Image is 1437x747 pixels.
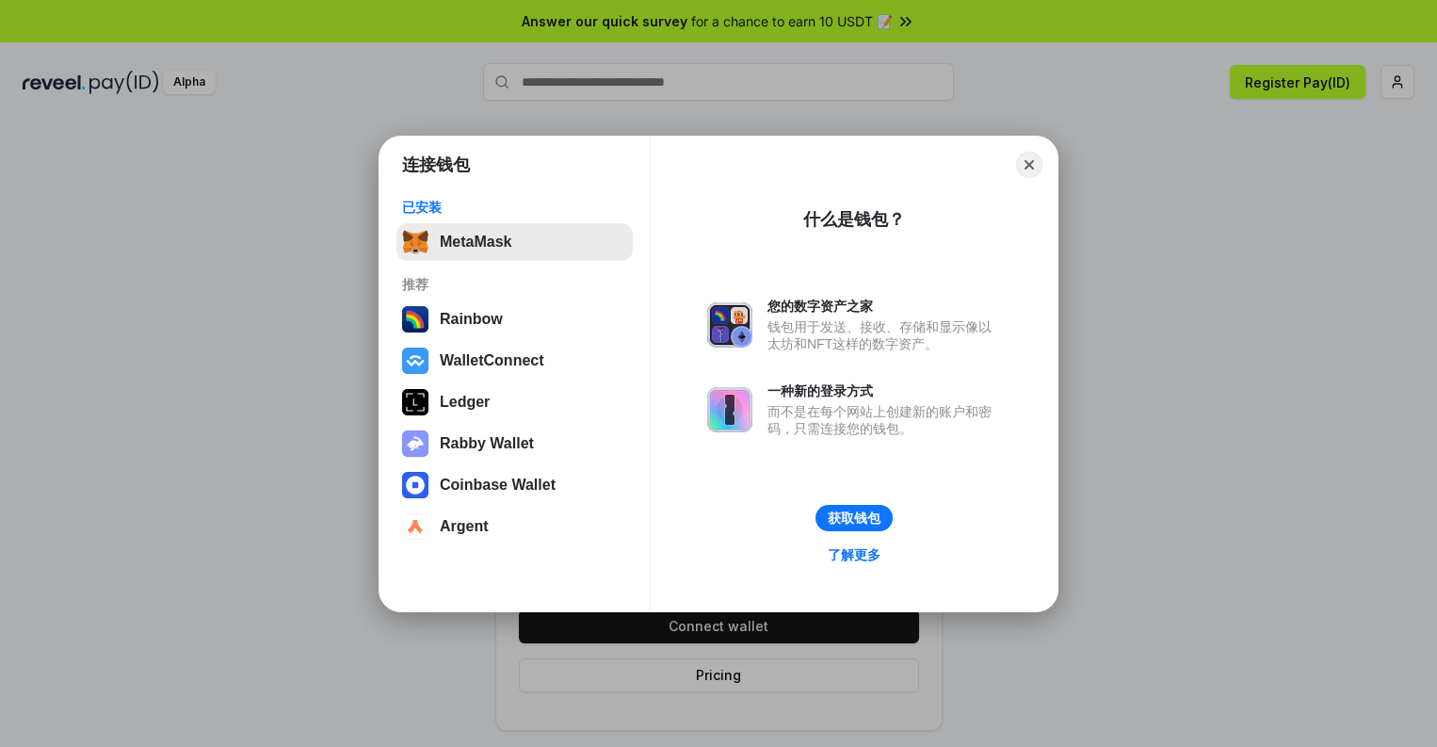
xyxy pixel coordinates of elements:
img: svg+xml,%3Csvg%20width%3D%2228%22%20height%3D%2228%22%20viewBox%3D%220%200%2028%2028%22%20fill%3D... [402,472,428,498]
div: 而不是在每个网站上创建新的账户和密码，只需连接您的钱包。 [767,403,1001,437]
button: Close [1016,152,1042,178]
button: 获取钱包 [815,505,893,531]
div: 什么是钱包？ [803,208,905,231]
div: MetaMask [440,234,511,251]
img: svg+xml,%3Csvg%20xmlns%3D%22http%3A%2F%2Fwww.w3.org%2F2000%2Fsvg%22%20width%3D%2228%22%20height%3... [402,389,428,415]
h1: 连接钱包 [402,154,470,176]
div: 获取钱包 [828,510,880,527]
img: svg+xml,%3Csvg%20xmlns%3D%22http%3A%2F%2Fwww.w3.org%2F2000%2Fsvg%22%20fill%3D%22none%22%20viewBox... [707,387,752,432]
div: Rainbow [440,311,503,328]
div: 已安装 [402,199,627,216]
img: svg+xml,%3Csvg%20width%3D%22120%22%20height%3D%22120%22%20viewBox%3D%220%200%20120%20120%22%20fil... [402,306,428,333]
img: svg+xml,%3Csvg%20xmlns%3D%22http%3A%2F%2Fwww.w3.org%2F2000%2Fsvg%22%20fill%3D%22none%22%20viewBox... [402,430,428,457]
button: Rainbow [396,300,633,338]
div: 钱包用于发送、接收、存储和显示像以太坊和NFT这样的数字资产。 [767,318,1001,352]
a: 了解更多 [816,543,892,567]
button: WalletConnect [396,342,633,380]
div: WalletConnect [440,352,544,369]
img: svg+xml,%3Csvg%20xmlns%3D%22http%3A%2F%2Fwww.w3.org%2F2000%2Fsvg%22%20fill%3D%22none%22%20viewBox... [707,302,752,348]
div: Coinbase Wallet [440,477,556,494]
div: Rabby Wallet [440,435,534,452]
button: Coinbase Wallet [396,466,633,504]
div: 您的数字资产之家 [767,298,1001,315]
button: Argent [396,508,633,545]
img: svg+xml,%3Csvg%20width%3D%2228%22%20height%3D%2228%22%20viewBox%3D%220%200%2028%2028%22%20fill%3D... [402,348,428,374]
img: svg+xml,%3Csvg%20width%3D%2228%22%20height%3D%2228%22%20viewBox%3D%220%200%2028%2028%22%20fill%3D... [402,513,428,540]
img: svg+xml,%3Csvg%20fill%3D%22none%22%20height%3D%2233%22%20viewBox%3D%220%200%2035%2033%22%20width%... [402,229,428,255]
button: Rabby Wallet [396,425,633,463]
div: 一种新的登录方式 [767,382,1001,399]
div: Argent [440,518,489,535]
div: 了解更多 [828,546,880,563]
div: Ledger [440,394,490,411]
button: MetaMask [396,223,633,261]
button: Ledger [396,383,633,421]
div: 推荐 [402,276,627,293]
